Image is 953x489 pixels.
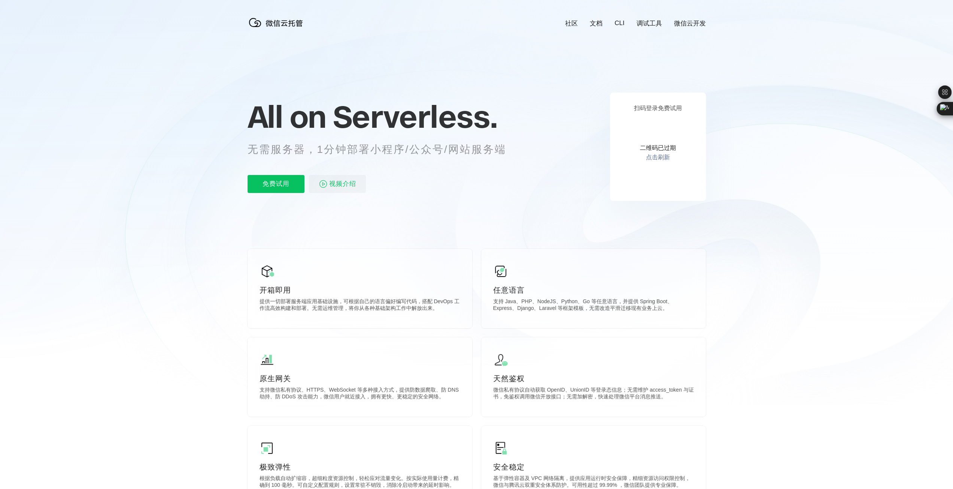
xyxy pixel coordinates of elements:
[248,25,307,31] a: 微信云托管
[640,144,676,152] p: 二维码已过期
[260,387,460,402] p: 支持微信私有协议、HTTPS、WebSocket 等多种接入方式，提供防数据爬取、防 DNS 劫持、防 DDoS 攻击能力，微信用户就近接入，拥有更快、更稳定的安全网络。
[493,462,694,472] p: 安全稳定
[329,175,356,193] span: 视频介绍
[646,154,670,162] a: 点击刷新
[674,19,706,28] a: 微信云开发
[248,98,326,135] span: All on
[260,373,460,384] p: 原生网关
[319,179,328,188] img: video_play.svg
[493,298,694,313] p: 支持 Java、PHP、NodeJS、Python、Go 等任意语言，并提供 Spring Boot、Express、Django、Laravel 等框架模板，无需改造平滑迁移现有业务上云。
[493,387,694,402] p: 微信私有协议自动获取 OpenID、UnionID 等登录态信息；无需维护 access_token 与证书，免鉴权调用微信开放接口；无需加解密，快速处理微信平台消息推送。
[248,175,304,193] p: 免费试用
[614,19,624,27] a: CLI
[248,142,520,157] p: 无需服务器，1分钟部署小程序/公众号/网站服务端
[333,98,497,135] span: Serverless.
[590,19,603,28] a: 文档
[260,285,460,295] p: 开箱即用
[260,462,460,472] p: 极致弹性
[493,285,694,295] p: 任意语言
[565,19,578,28] a: 社区
[493,373,694,384] p: 天然鉴权
[637,19,662,28] a: 调试工具
[634,105,682,112] p: 扫码登录免费试用
[248,15,307,30] img: 微信云托管
[260,298,460,313] p: 提供一切部署服务端应用基础设施，可根据自己的语言偏好编写代码，搭配 DevOps 工作流高效构建和部署。无需运维管理，将你从各种基础架构工作中解放出来。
